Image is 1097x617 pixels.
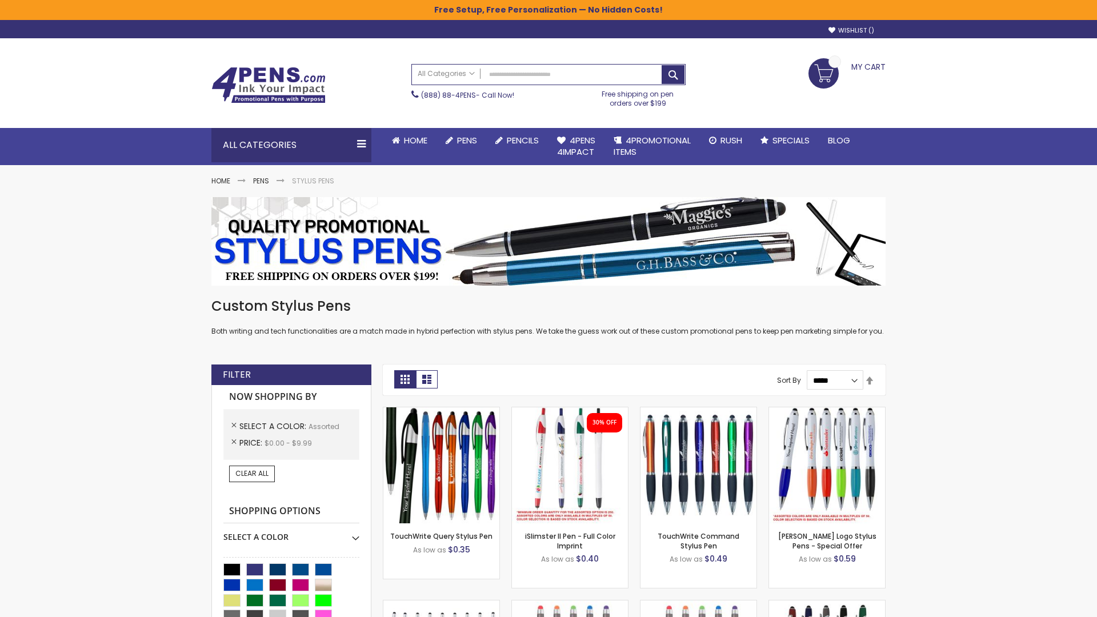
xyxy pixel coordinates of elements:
[404,134,427,146] span: Home
[223,368,251,381] strong: Filter
[541,554,574,564] span: As low as
[211,297,886,336] div: Both writing and tech functionalities are a match made in hybrid perfection with stylus pens. We ...
[557,134,595,158] span: 4Pens 4impact
[211,128,371,162] div: All Categories
[772,134,810,146] span: Specials
[486,128,548,153] a: Pencils
[394,370,416,388] strong: Grid
[211,176,230,186] a: Home
[211,67,326,103] img: 4Pens Custom Pens and Promotional Products
[640,407,756,416] a: TouchWrite Command Stylus Pen-Assorted
[239,437,265,448] span: Price
[799,554,832,564] span: As low as
[604,128,700,165] a: 4PROMOTIONALITEMS
[421,90,514,100] span: - Call Now!
[448,544,470,555] span: $0.35
[412,65,481,83] a: All Categories
[819,128,859,153] a: Blog
[383,407,499,523] img: TouchWrite Query Stylus Pen-Assorted
[390,531,493,541] a: TouchWrite Query Stylus Pen
[670,554,703,564] span: As low as
[512,600,628,610] a: Islander Softy Gel Pen with Stylus-Assorted
[437,128,486,153] a: Pens
[640,407,756,523] img: TouchWrite Command Stylus Pen-Assorted
[512,407,628,416] a: iSlimster II - Full Color-Assorted
[309,422,339,431] span: Assorted
[223,523,359,543] div: Select A Color
[751,128,819,153] a: Specials
[777,375,801,385] label: Sort By
[457,134,477,146] span: Pens
[548,128,604,165] a: 4Pens4impact
[421,90,476,100] a: (888) 88-4PENS
[658,531,739,550] a: TouchWrite Command Stylus Pen
[383,128,437,153] a: Home
[769,600,885,610] a: Custom Soft Touch® Metal Pens with Stylus-Assorted
[211,197,886,286] img: Stylus Pens
[828,26,874,35] a: Wishlist
[700,128,751,153] a: Rush
[778,531,876,550] a: [PERSON_NAME] Logo Stylus Pens - Special Offer
[229,466,275,482] a: Clear All
[525,531,615,550] a: iSlimster II Pen - Full Color Imprint
[253,176,269,186] a: Pens
[592,419,616,427] div: 30% OFF
[418,69,475,78] span: All Categories
[720,134,742,146] span: Rush
[383,407,499,416] a: TouchWrite Query Stylus Pen-Assorted
[590,85,686,108] div: Free shipping on pen orders over $199
[576,553,599,564] span: $0.40
[211,297,886,315] h1: Custom Stylus Pens
[383,600,499,610] a: Stiletto Advertising Stylus Pens-Assorted
[413,545,446,555] span: As low as
[292,176,334,186] strong: Stylus Pens
[512,407,628,523] img: iSlimster II - Full Color-Assorted
[507,134,539,146] span: Pencils
[769,407,885,523] img: Kimberly Logo Stylus Pens-Assorted
[828,134,850,146] span: Blog
[769,407,885,416] a: Kimberly Logo Stylus Pens-Assorted
[640,600,756,610] a: Islander Softy Gel with Stylus - ColorJet Imprint-Assorted
[223,499,359,524] strong: Shopping Options
[223,385,359,409] strong: Now Shopping by
[834,553,856,564] span: $0.59
[614,134,691,158] span: 4PROMOTIONAL ITEMS
[704,553,727,564] span: $0.49
[239,420,309,432] span: Select A Color
[265,438,312,448] span: $0.00 - $9.99
[235,468,269,478] span: Clear All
